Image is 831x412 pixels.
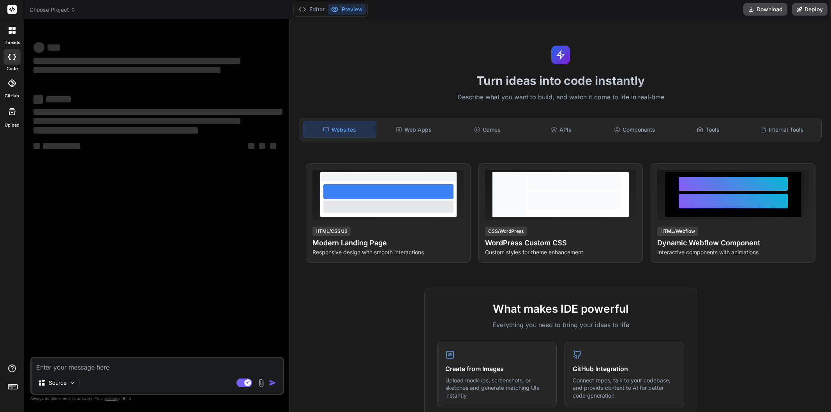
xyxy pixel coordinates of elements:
p: Custom styles for theme enhancement [485,248,637,256]
span: ‌ [34,95,43,104]
span: ‌ [43,143,80,149]
div: Components [599,121,671,138]
img: icon [269,379,277,387]
p: Source [49,379,67,387]
img: Pick Models [69,380,76,386]
button: Preview [328,4,366,15]
h2: What makes IDE powerful [437,301,684,317]
span: ‌ [46,96,71,102]
label: threads [4,39,20,46]
button: Deploy [792,3,827,16]
h4: Modern Landing Page [312,238,464,248]
div: Internal Tools [746,121,818,138]
p: Connect repos, talk to your codebase, and provide context to AI for better code generation [573,377,676,400]
div: CSS/WordPress [485,227,527,236]
span: ‌ [270,143,276,149]
span: ‌ [34,42,44,53]
img: attachment [257,379,266,387]
div: Websites [303,121,376,138]
span: privacy [104,396,118,401]
button: Editor [295,4,328,15]
span: ‌ [34,143,40,149]
h4: GitHub Integration [573,364,676,373]
label: GitHub [5,93,19,99]
p: Always double-check its answers. Your in Bind [30,395,284,402]
h4: WordPress Custom CSS [485,238,637,248]
div: Games [452,121,524,138]
span: Choose Project [30,6,76,14]
label: code [7,65,18,72]
p: Describe what you want to build, and watch it come to life in real-time [295,92,826,102]
span: ‌ [34,118,240,124]
div: HTML/Webflow [657,227,698,236]
h4: Dynamic Webflow Component [657,238,809,248]
p: Interactive components with animations [657,248,809,256]
button: Download [743,3,787,16]
span: ‌ [34,67,221,73]
div: APIs [525,121,597,138]
div: HTML/CSS/JS [312,227,351,236]
span: ‌ [248,143,254,149]
span: ‌ [48,44,60,51]
p: Responsive design with smooth interactions [312,248,464,256]
p: Upload mockups, screenshots, or sketches and generate matching UIs instantly [445,377,549,400]
h4: Create from Images [445,364,549,373]
span: ‌ [34,109,282,115]
label: Upload [5,122,19,129]
span: ‌ [34,58,240,64]
h1: Turn ideas into code instantly [295,74,826,88]
div: Web Apps [378,121,450,138]
div: Tools [672,121,745,138]
p: Everything you need to bring your ideas to life [437,320,684,329]
span: ‌ [34,127,198,134]
span: ‌ [259,143,265,149]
